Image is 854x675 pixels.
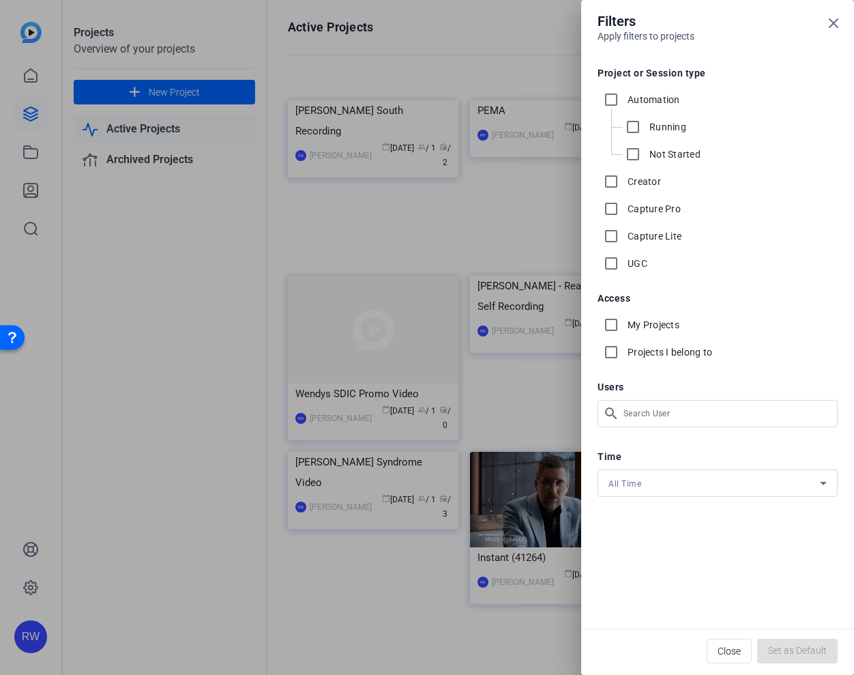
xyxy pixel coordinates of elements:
label: Projects I belong to [625,345,712,359]
label: UGC [625,257,647,270]
span: All Time [608,479,641,489]
label: Creator [625,175,661,188]
h5: Users [598,382,838,392]
h4: Filters [598,11,838,31]
button: Close [707,639,752,663]
label: Not Started [647,147,701,161]
span: Close [718,638,741,664]
label: Automation [625,93,680,106]
h5: Access [598,293,838,303]
label: My Projects [625,318,679,332]
mat-icon: search [598,400,621,427]
label: Capture Pro [625,202,681,216]
h6: Apply filters to projects [598,31,838,41]
input: Search User [623,405,827,422]
label: Capture Lite [625,229,681,243]
label: Running [647,120,686,134]
h5: Time [598,452,838,461]
h5: Project or Session type [598,68,838,78]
